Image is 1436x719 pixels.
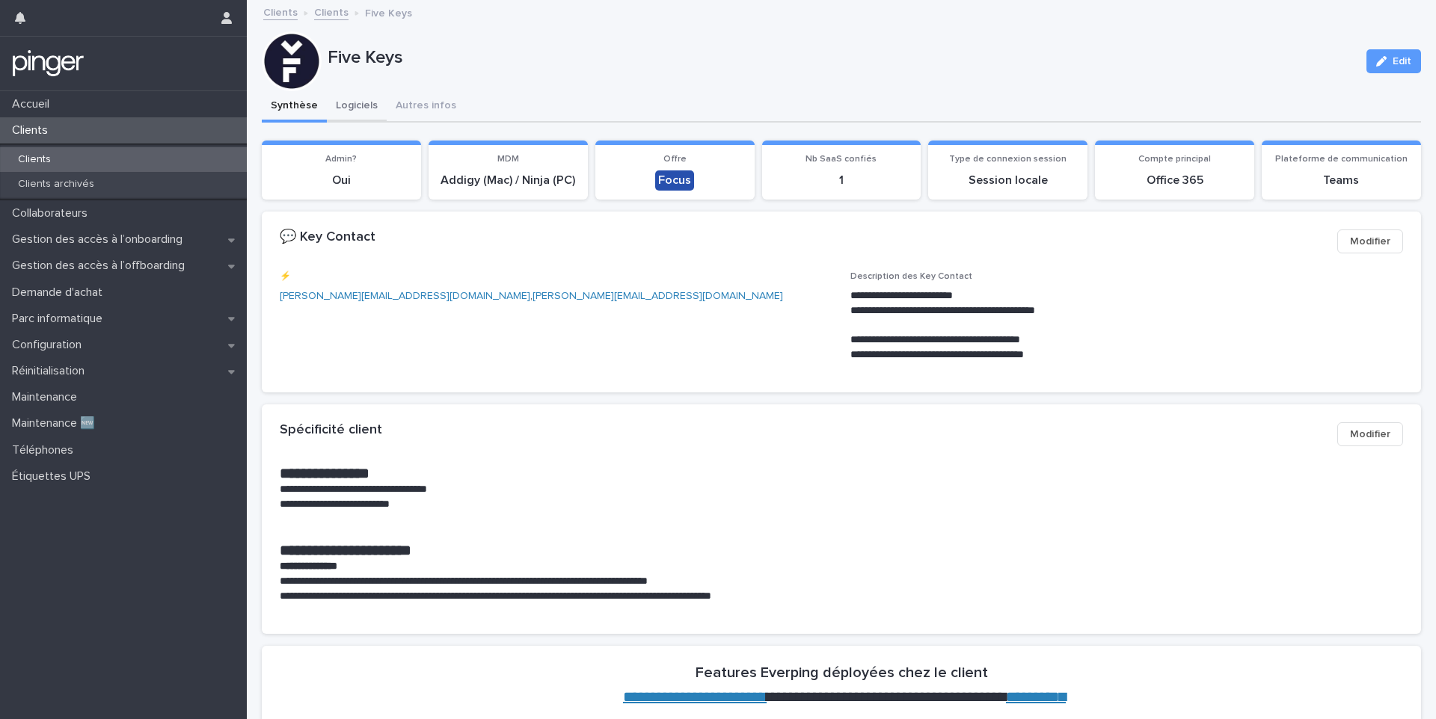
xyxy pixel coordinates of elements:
[1393,56,1411,67] span: Edit
[1104,173,1245,188] p: Office 365
[262,91,327,123] button: Synthèse
[6,206,99,220] p: Collaborateurs
[663,155,687,164] span: Offre
[6,259,197,273] p: Gestion des accès à l’offboarding
[937,173,1078,188] p: Session locale
[327,91,387,123] button: Logiciels
[533,291,783,301] a: [PERSON_NAME][EMAIL_ADDRESS][DOMAIN_NAME]
[6,153,63,166] p: Clients
[263,3,298,20] a: Clients
[1138,155,1211,164] span: Compte principal
[6,312,114,326] p: Parc informatique
[6,443,85,457] p: Téléphones
[280,422,382,439] h2: Spécificité client
[655,170,694,191] div: Focus
[1271,173,1412,188] p: Teams
[12,49,85,78] img: mTgBEunGTSyRkCgitkcU
[806,155,877,164] span: Nb SaaS confiés
[6,469,102,484] p: Étiquettes UPS
[771,173,912,188] p: 1
[6,416,107,431] p: Maintenance 🆕
[280,229,375,246] h2: 💬 Key Contact
[328,47,1354,69] p: Five Keys
[314,3,349,20] a: Clients
[6,338,93,352] p: Configuration
[696,664,988,682] h2: Features Everping déployées chez le client
[438,173,579,188] p: Addigy (Mac) / Ninja (PC)
[850,272,972,281] span: Description des Key Contact
[387,91,465,123] button: Autres infos
[325,155,357,164] span: Admin?
[280,272,291,281] span: ⚡️
[1350,427,1390,442] span: Modifier
[280,291,530,301] a: [PERSON_NAME][EMAIL_ADDRESS][DOMAIN_NAME]
[1366,49,1421,73] button: Edit
[1337,229,1403,253] button: Modifier
[949,155,1067,164] span: Type de connexion session
[6,364,96,378] p: Réinitialisation
[365,4,412,20] p: Five Keys
[497,155,519,164] span: MDM
[1350,234,1390,249] span: Modifier
[6,178,106,191] p: Clients archivés
[6,286,114,300] p: Demande d'achat
[6,123,60,138] p: Clients
[6,390,89,404] p: Maintenance
[1275,155,1408,164] span: Plateforme de communication
[280,288,832,304] p: ,
[271,173,412,188] p: Oui
[6,232,194,247] p: Gestion des accès à l’onboarding
[1337,422,1403,446] button: Modifier
[6,97,61,111] p: Accueil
